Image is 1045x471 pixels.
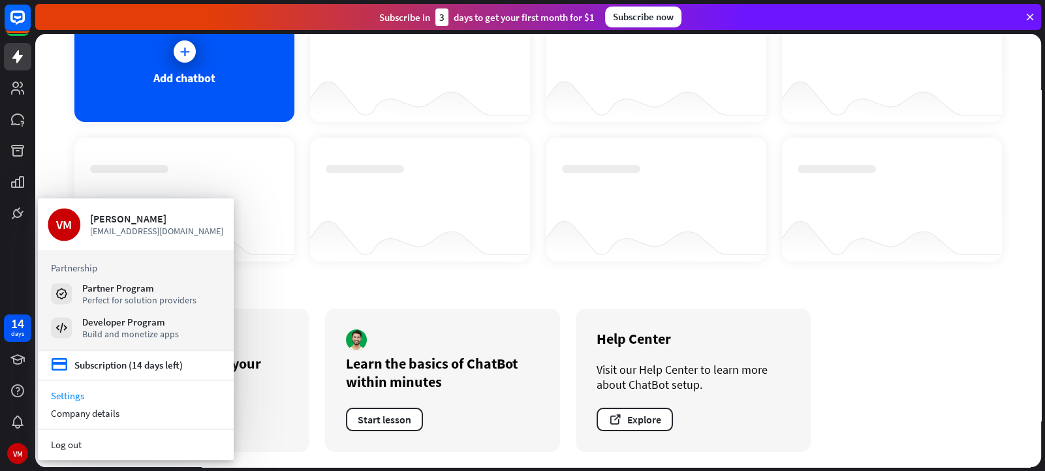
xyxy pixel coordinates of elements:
button: Explore [597,408,673,431]
div: Subscribe now [605,7,681,27]
a: Settings [38,387,234,404]
a: VM [PERSON_NAME] [EMAIL_ADDRESS][DOMAIN_NAME] [48,208,224,241]
div: 3 [435,8,448,26]
div: Get started [74,277,1002,296]
h3: Partnership [51,262,221,274]
div: days [11,329,24,339]
a: 14 days [4,314,31,342]
button: Open LiveChat chat widget [10,5,50,44]
a: Log out [38,436,234,453]
div: Developer Program [82,316,179,328]
a: credit_card Subscription (14 days left) [51,357,183,373]
button: Start lesson [346,408,423,431]
div: Partner Program [82,282,196,294]
img: author [346,329,367,350]
div: Learn the basics of ChatBot within minutes [346,354,539,391]
div: Subscribe in days to get your first month for $1 [379,8,595,26]
div: Perfect for solution providers [82,294,196,306]
div: Subscription (14 days left) [74,359,183,371]
i: credit_card [51,357,68,373]
div: 14 [11,318,24,329]
div: [PERSON_NAME] [90,212,224,225]
div: VM [48,208,80,241]
div: Add chatbot [153,70,215,85]
a: Developer Program Build and monetize apps [51,316,221,339]
div: VM [7,443,28,464]
a: Partner Program Perfect for solution providers [51,282,221,305]
div: Help Center [597,329,790,348]
div: Company details [38,404,234,422]
div: Visit our Help Center to learn more about ChatBot setup. [597,362,790,392]
div: Build and monetize apps [82,328,179,340]
span: [EMAIL_ADDRESS][DOMAIN_NAME] [90,225,224,237]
